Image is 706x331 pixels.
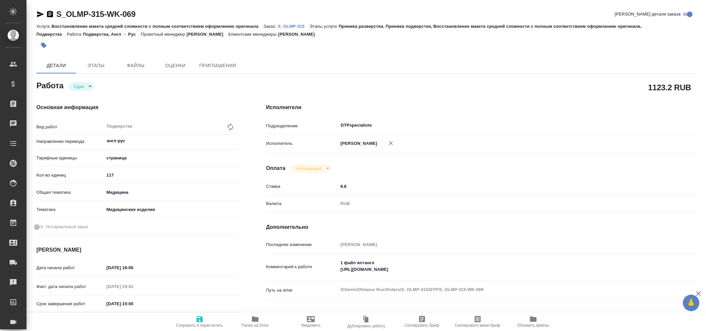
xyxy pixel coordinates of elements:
[338,240,663,249] input: Пустое поле
[36,79,64,91] h2: Работа
[172,312,227,331] button: Сохранить и пересчитать
[104,299,162,309] input: ✎ Введи что-нибудь
[242,323,269,328] span: Папка на Drive
[187,32,228,37] p: [PERSON_NAME]
[266,183,338,190] p: Ставка
[266,103,699,111] h4: Исполнители
[36,138,104,145] p: Направление перевода
[450,312,505,331] button: Скопировать мини-бриф
[266,164,286,172] h4: Оплата
[46,224,88,230] span: Нотариальный заказ
[648,82,691,93] h2: 1123.2 RUB
[36,301,104,307] p: Срок завершения работ
[46,10,54,18] button: Скопировать ссылку
[278,23,309,29] a: S_OLMP-315
[228,32,278,37] p: Клиентские менеджеры
[36,124,104,130] p: Вид работ
[36,206,104,213] p: Тематика
[659,125,660,126] button: Open
[36,283,104,290] p: Факт. дата начала работ
[120,62,152,70] span: Файлы
[301,323,321,328] span: Уведомить
[384,136,398,150] button: Удалить исполнителя
[283,312,339,331] button: Уведомить
[236,140,237,142] button: Open
[338,140,377,147] p: [PERSON_NAME]
[266,241,338,248] p: Последнее изменение
[36,189,104,196] p: Общая тематика
[36,24,641,37] p: Приемка разверстки, Приемка подверстки, Восстановление макета средней сложности с полным соответс...
[104,263,162,272] input: ✎ Введи что-нибудь
[83,32,141,37] p: Подверстка, Англ → Рус
[266,123,338,129] p: Подразделение
[263,24,278,29] p: Заказ:
[338,284,663,295] textarea: /Clients/Olimpus Rus/Orders/S_OLMP-315/DTP/S_OLMP-315-WK-069
[72,84,86,89] button: Сдан
[348,324,385,328] span: Дублировать работу
[36,10,44,18] button: Скопировать ссылку для ЯМессенджера
[36,172,104,179] p: Кол-во единиц
[278,24,309,29] p: S_OLMP-315
[80,62,112,70] span: Этапы
[56,10,135,19] a: S_OLMP-315-WK-069
[36,246,240,254] h4: [PERSON_NAME]
[266,200,338,207] p: Валюта
[36,155,104,161] p: Тарифные единицы
[339,312,394,331] button: Дублировать работу
[338,198,663,209] div: RUB
[176,323,223,328] span: Сохранить и пересчитать
[36,38,51,53] button: Добавить тэг
[104,170,240,180] input: ✎ Введи что-нибудь
[36,103,240,111] h4: Основная информация
[69,82,94,91] div: Сдан
[338,257,663,275] textarea: 1 файл яп+англ [URL][DOMAIN_NAME]
[455,323,500,328] span: Скопировать мини-бриф
[615,11,681,18] span: [PERSON_NAME] детали заказа
[266,223,699,231] h4: Дополнительно
[104,282,162,291] input: Пустое поле
[278,32,320,37] p: [PERSON_NAME]
[51,24,263,29] p: Восстановление макета средней сложности с полным соответствием оформлению оригинала
[40,62,72,70] span: Детали
[36,24,51,29] p: Услуга
[309,24,339,29] p: Этапы услуги
[404,323,439,328] span: Скопировать бриф
[199,62,236,70] span: Приглашения
[394,312,450,331] button: Скопировать бриф
[266,287,338,294] p: Путь на drive
[227,312,283,331] button: Папка на Drive
[338,182,663,191] input: ✎ Введи что-нибудь
[104,204,240,215] div: Медицинские изделия
[266,140,338,147] p: Исполнитель
[291,164,331,173] div: Сдан
[141,32,186,37] p: Проектный менеджер
[505,312,561,331] button: Обновить файлы
[67,32,83,37] p: Работа
[36,265,104,271] p: Дата начала работ
[266,264,338,270] p: Комментарий к работе
[104,187,240,198] div: Медицина
[104,152,240,164] div: страница
[683,295,699,311] button: 🙏
[294,166,323,171] button: Не оплачена
[685,296,697,310] span: 🙏
[517,323,549,328] span: Обновить файлы
[160,62,191,70] span: Оценки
